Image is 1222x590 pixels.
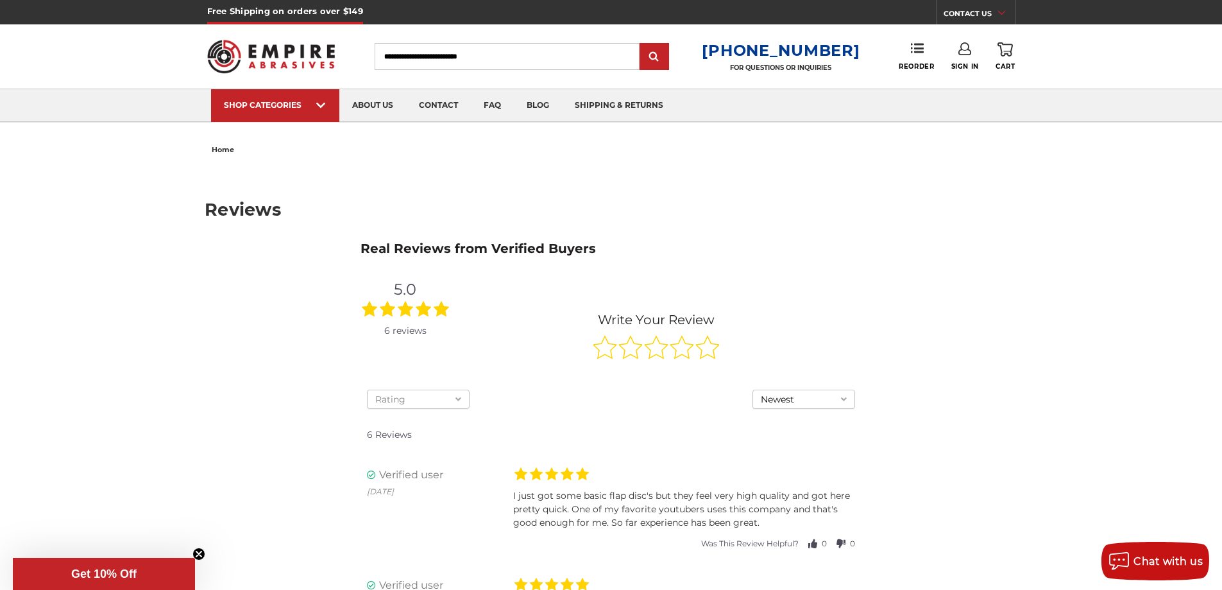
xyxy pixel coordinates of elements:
span: Verified user [379,467,443,483]
img: Empire Abrasives [207,31,335,82]
span: One of my favorite youtubers uses this company and that's good enough for me. [513,503,838,528]
div: Real Reviews from Verified Buyers [347,232,609,265]
input: Submit [641,44,667,70]
div: [DATE] [367,486,507,498]
i: Verified user [367,471,376,480]
div: 6 reviews [361,324,450,338]
a: Reorder [899,42,934,70]
button: Chat with us [1101,542,1209,580]
div: SHOP CATEGORIES [224,100,327,110]
span: Reorder [899,62,934,71]
span: home [212,145,234,154]
div: 5.0 [361,278,450,301]
a: blog [514,89,562,122]
a: shipping & returns [562,89,676,122]
span: Newest [761,394,794,405]
i: Vote Down [833,536,849,551]
button: Rating [367,390,470,409]
p: FOR QUESTIONS OR INQUIRIES [702,64,860,72]
a: CONTACT US [944,6,1015,24]
div: Get 10% OffClose teaser [13,558,195,590]
a: about us [339,89,406,122]
span: Sign In [951,62,979,71]
span: Cart [996,62,1015,71]
div: Write Your Review [482,310,830,329]
span: I just got some basic flap disc's but they feel very high quality and got here pretty quick. [513,490,850,515]
button: Newest [752,390,855,409]
i: Vote Up [805,536,820,551]
h1: Reviews [205,201,1017,218]
button: Close teaser [192,548,205,560]
span: Chat with us [1133,555,1203,568]
span: Get 10% Off [71,568,137,580]
a: [PHONE_NUMBER] [702,41,860,60]
a: contact [406,89,471,122]
div: 6 Reviews [361,422,862,448]
a: Cart [996,42,1015,71]
span: Rating [375,394,405,405]
span: So far experience has been great. [611,517,760,528]
span: 0 [850,538,855,550]
i: Verified user [367,581,376,590]
a: faq [471,89,514,122]
span: Was This Review Helpful? [701,538,799,550]
span: 0 [822,538,827,550]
